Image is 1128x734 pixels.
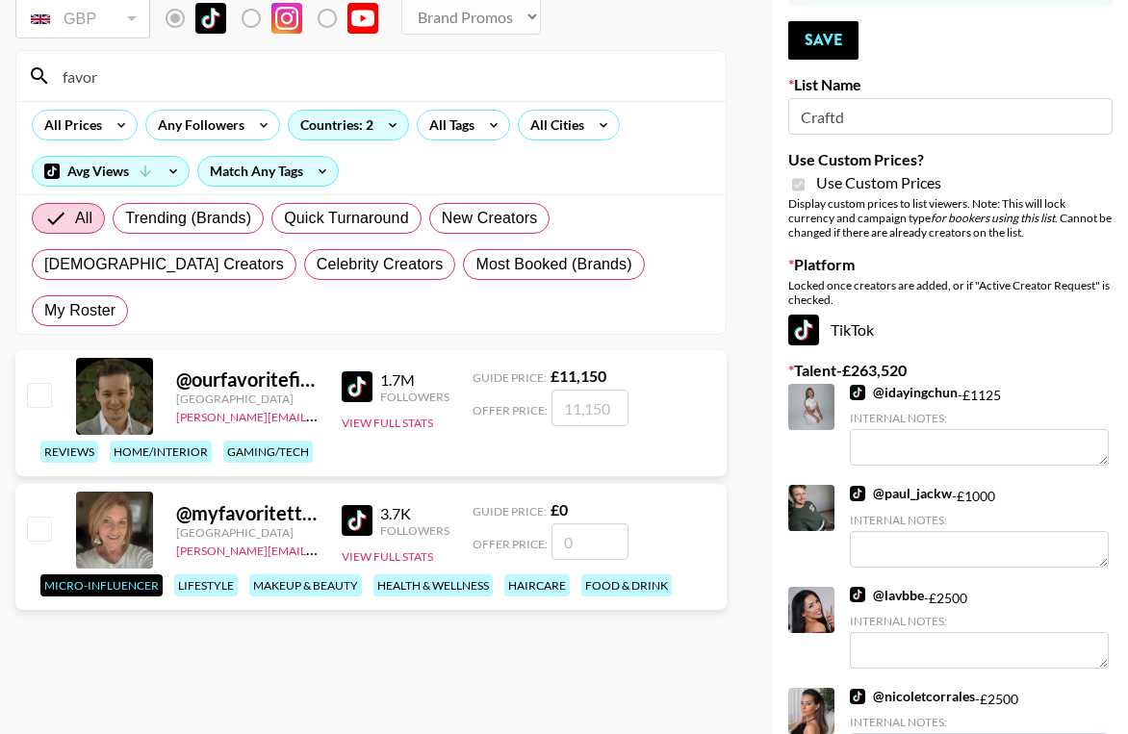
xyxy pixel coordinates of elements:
span: Trending (Brands) [125,207,251,230]
strong: £ 11,150 [551,367,606,385]
input: 11,150 [551,390,628,426]
div: Countries: 2 [289,111,408,139]
label: List Name [788,75,1113,94]
a: [PERSON_NAME][EMAIL_ADDRESS][DOMAIN_NAME] [176,540,461,558]
button: View Full Stats [342,416,433,430]
div: makeup & beauty [249,574,362,596]
em: for bookers using this list [931,211,1055,225]
div: Followers [380,390,449,404]
div: Internal Notes: [850,411,1109,425]
input: Search by User Name [51,61,714,91]
span: Quick Turnaround [284,207,409,230]
div: lifestyle [174,574,238,596]
div: home/interior [110,441,212,463]
span: Guide Price: [473,504,547,519]
div: Match Any Tags [198,157,338,186]
img: TikTok [788,315,819,345]
div: TikTok [788,315,1113,345]
div: Micro-Influencer [40,574,163,596]
span: Offer Price: [473,403,548,418]
span: My Roster [44,299,115,322]
span: Guide Price: [473,370,547,385]
div: Display custom prices to list viewers. Note: This will lock currency and campaign type . Cannot b... [788,196,1113,240]
strong: £ 0 [551,500,568,519]
img: TikTok [342,505,372,536]
img: YouTube [347,3,378,34]
img: TikTok [342,371,372,402]
img: TikTok [195,3,226,34]
a: [PERSON_NAME][EMAIL_ADDRESS][PERSON_NAME][DOMAIN_NAME] [176,406,552,424]
div: @ myfavoritettfinds [176,501,319,525]
span: Offer Price: [473,537,548,551]
div: gaming/tech [223,441,313,463]
div: All Prices [33,111,106,139]
div: 3.7K [380,504,449,523]
a: @idayingchun [850,384,958,401]
img: TikTok [850,587,865,602]
button: Save [788,21,859,60]
span: New Creators [442,207,538,230]
a: @paul_jackw [850,485,952,502]
div: 1.7M [380,370,449,390]
div: [GEOGRAPHIC_DATA] [176,525,319,540]
label: Platform [788,255,1113,274]
div: reviews [40,441,98,463]
button: View Full Stats [342,549,433,564]
label: Talent - £ 263,520 [788,361,1113,380]
div: Internal Notes: [850,513,1109,527]
img: Instagram [271,3,302,34]
div: All Tags [418,111,478,139]
div: health & wellness [373,574,493,596]
div: GBP [19,2,146,36]
span: Celebrity Creators [317,253,444,276]
a: @lavbbe [850,587,924,604]
div: @ ourfavoritefinds [176,367,319,392]
img: TikTok [850,689,865,704]
label: Use Custom Prices? [788,150,1113,169]
div: Avg Views [33,157,189,186]
div: - £ 2500 [850,587,1109,669]
div: Internal Notes: [850,715,1109,729]
div: haircare [504,574,570,596]
img: TikTok [850,385,865,400]
div: Followers [380,523,449,538]
div: All Cities [519,111,588,139]
span: [DEMOGRAPHIC_DATA] Creators [44,253,284,276]
div: Locked once creators are added, or if "Active Creator Request" is checked. [788,278,1113,307]
img: TikTok [850,486,865,501]
span: Use Custom Prices [816,173,941,192]
input: 0 [551,523,628,560]
span: All [75,207,92,230]
div: Any Followers [146,111,248,139]
span: Most Booked (Brands) [475,253,631,276]
div: - £ 1000 [850,485,1109,567]
div: [GEOGRAPHIC_DATA] [176,392,319,406]
a: @nicoletcorrales [850,688,975,705]
div: Internal Notes: [850,614,1109,628]
div: - £ 1125 [850,384,1109,466]
div: food & drink [581,574,672,596]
